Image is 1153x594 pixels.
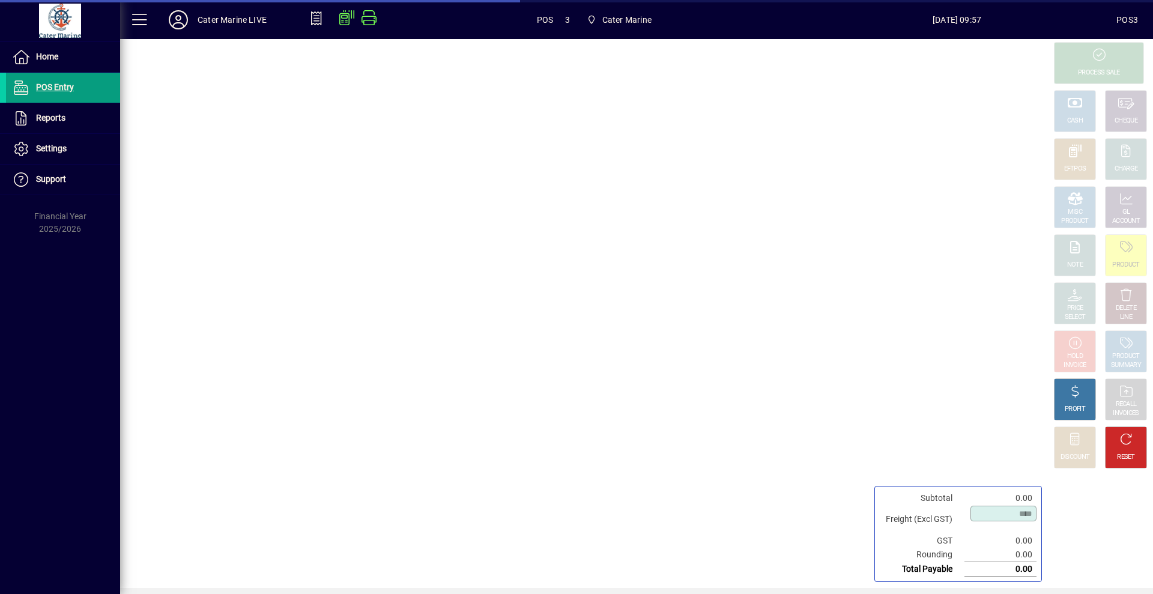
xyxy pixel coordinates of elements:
a: Reports [6,103,120,133]
div: RECALL [1116,400,1137,409]
div: INVOICE [1064,361,1086,370]
td: GST [880,534,964,548]
div: CASH [1067,117,1083,126]
td: 0.00 [964,534,1036,548]
div: GL [1122,208,1130,217]
div: MISC [1068,208,1082,217]
a: Home [6,42,120,72]
span: Cater Marine [602,10,652,29]
div: HOLD [1067,352,1083,361]
div: EFTPOS [1064,165,1086,174]
td: 0.00 [964,562,1036,577]
span: Support [36,174,66,184]
td: 0.00 [964,491,1036,505]
div: PRODUCT [1112,261,1139,270]
div: DELETE [1116,304,1136,313]
td: Rounding [880,548,964,562]
div: LINE [1120,313,1132,322]
button: Profile [159,9,198,31]
div: PRODUCT [1061,217,1088,226]
div: PRODUCT [1112,352,1139,361]
span: POS [537,10,554,29]
span: Cater Marine [582,9,656,31]
span: Settings [36,144,67,153]
div: DISCOUNT [1061,453,1089,462]
span: 3 [565,10,570,29]
span: POS Entry [36,82,74,92]
div: CHEQUE [1115,117,1137,126]
div: RESET [1117,453,1135,462]
div: Cater Marine LIVE [198,10,267,29]
a: Settings [6,134,120,164]
div: PROFIT [1065,405,1085,414]
td: Freight (Excl GST) [880,505,964,534]
div: POS3 [1116,10,1138,29]
div: CHARGE [1115,165,1138,174]
div: SELECT [1065,313,1086,322]
span: [DATE] 09:57 [797,10,1116,29]
div: PROCESS SALE [1078,68,1120,77]
div: PRICE [1067,304,1083,313]
td: Subtotal [880,491,964,505]
td: Total Payable [880,562,964,577]
span: Reports [36,113,65,123]
td: 0.00 [964,548,1036,562]
span: Home [36,52,58,61]
div: INVOICES [1113,409,1139,418]
div: ACCOUNT [1112,217,1140,226]
div: NOTE [1067,261,1083,270]
a: Support [6,165,120,195]
div: SUMMARY [1111,361,1141,370]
